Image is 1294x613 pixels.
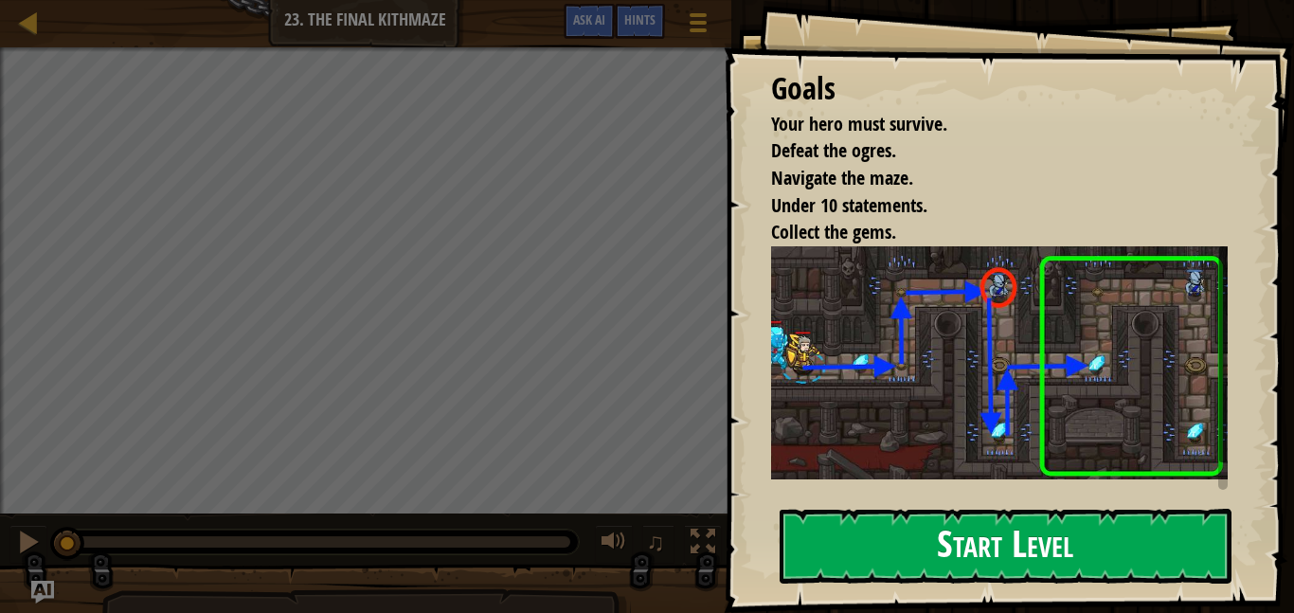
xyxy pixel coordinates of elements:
[771,137,896,163] span: Defeat the ogres.
[646,528,665,556] span: ♫
[771,219,896,244] span: Collect the gems.
[747,111,1223,138] li: Your hero must survive.
[31,581,54,604] button: Ask AI
[771,246,1228,479] img: The final kithmaze
[747,165,1223,192] li: Navigate the maze.
[642,525,674,564] button: ♫
[771,489,1228,512] p: Be sure to call only when you can see an enemy.
[747,219,1223,246] li: Collect the gems.
[780,509,1231,584] button: Start Level
[684,525,722,564] button: Toggle fullscreen
[595,525,633,564] button: Adjust volume
[747,192,1223,220] li: Under 10 statements.
[771,192,927,218] span: Under 10 statements.
[674,4,722,48] button: Show game menu
[771,67,1228,111] div: Goals
[573,10,605,28] span: Ask AI
[747,137,1223,165] li: Defeat the ogres.
[564,4,615,39] button: Ask AI
[771,111,947,136] span: Your hero must survive.
[771,165,913,190] span: Navigate the maze.
[624,10,656,28] span: Hints
[9,525,47,564] button: Ctrl + P: Pause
